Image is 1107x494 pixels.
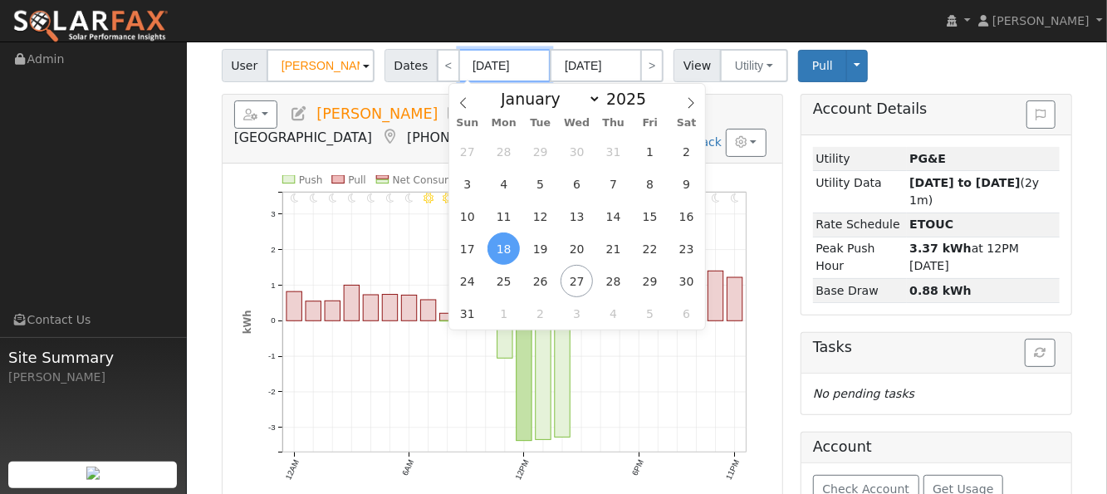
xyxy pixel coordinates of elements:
span: August 1, 2025 [634,135,666,168]
span: View [674,49,721,82]
a: Map [380,129,399,145]
span: August 5, 2025 [524,168,556,200]
text: -3 [268,423,276,432]
rect: onclick="" [363,295,378,320]
span: July 29, 2025 [524,135,556,168]
rect: onclick="" [401,295,416,320]
a: > [640,49,664,82]
span: August 2, 2025 [670,135,703,168]
span: September 5, 2025 [634,297,666,330]
h5: Tasks [813,339,1060,356]
rect: onclick="" [382,295,397,321]
text: 6PM [630,458,645,477]
span: September 1, 2025 [487,297,520,330]
span: August 22, 2025 [634,232,666,265]
span: August 15, 2025 [634,200,666,232]
rect: onclick="" [555,320,570,437]
span: July 27, 2025 [451,135,483,168]
img: retrieve [86,467,100,480]
i: 3AM - Clear [348,193,355,203]
span: August 30, 2025 [670,265,703,297]
span: August 20, 2025 [561,232,593,265]
span: September 6, 2025 [670,297,703,330]
strong: ID: 17206909, authorized: 08/21/25 [909,152,946,165]
strong: 0.88 kWh [909,284,972,297]
h5: Account [813,438,872,455]
span: Sun [449,118,486,129]
span: August 8, 2025 [634,168,666,200]
span: August 27, 2025 [561,265,593,297]
span: August 12, 2025 [524,200,556,232]
rect: onclick="" [439,313,454,320]
text: 0 [271,315,275,325]
span: August 13, 2025 [561,200,593,232]
span: Mon [486,118,522,129]
i: 4AM - Clear [367,193,375,203]
rect: onclick="" [497,320,512,358]
span: Sat [669,118,705,129]
span: August 21, 2025 [597,232,629,265]
span: August 24, 2025 [451,265,483,297]
td: Rate Schedule [813,213,907,237]
span: August 31, 2025 [451,297,483,330]
span: Thu [595,118,632,129]
td: Utility Data [813,171,907,213]
span: User [222,49,267,82]
span: July 30, 2025 [561,135,593,168]
span: August 7, 2025 [597,168,629,200]
strong: 3.37 kWh [909,242,972,255]
rect: onclick="" [536,320,551,439]
span: August 3, 2025 [451,168,483,200]
span: August 6, 2025 [561,168,593,200]
span: Wed [559,118,595,129]
i: 11PM - Clear [731,193,738,203]
span: August 17, 2025 [451,232,483,265]
i: 7AM - Clear [424,193,433,203]
span: Tue [522,118,559,129]
a: Multi-Series Graph [447,105,465,122]
span: Dates [385,49,438,82]
rect: onclick="" [708,271,722,320]
span: August 16, 2025 [670,200,703,232]
span: September 3, 2025 [561,297,593,330]
rect: onclick="" [727,277,742,320]
button: Pull [798,50,847,82]
i: 12AM - Clear [290,193,297,203]
h5: Account Details [813,100,1060,118]
i: 6AM - Clear [405,193,413,203]
td: Base Draw [813,278,907,302]
a: Edit User (35907) [290,105,308,122]
input: Year [601,90,661,108]
rect: onclick="" [344,285,359,320]
span: September 2, 2025 [524,297,556,330]
span: [PHONE_NUMBER] [407,130,527,145]
text: kWh [241,310,252,334]
span: August 10, 2025 [451,200,483,232]
text: Net Consumption 3.1 kWh [392,174,524,186]
rect: onclick="" [306,301,321,321]
text: 2 [271,245,275,254]
span: August 9, 2025 [670,168,703,200]
span: August 25, 2025 [487,265,520,297]
span: August 23, 2025 [670,232,703,265]
text: 3 [271,209,275,218]
span: July 28, 2025 [487,135,520,168]
rect: onclick="" [287,291,301,320]
text: 6AM [400,458,415,477]
td: Utility [813,147,907,171]
span: August 28, 2025 [597,265,629,297]
text: 12AM [283,458,301,482]
span: August 18, 2025 [487,232,520,265]
text: Push [298,174,322,186]
button: Utility [720,49,788,82]
span: Site Summary [8,346,178,369]
select: Month [492,89,601,109]
span: August 29, 2025 [634,265,666,297]
strong: N [909,218,953,231]
i: 10PM - Clear [712,193,719,203]
i: 1AM - Clear [309,193,316,203]
rect: onclick="" [517,320,531,440]
text: Pull [348,174,365,186]
text: -1 [268,351,276,360]
span: August 14, 2025 [597,200,629,232]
